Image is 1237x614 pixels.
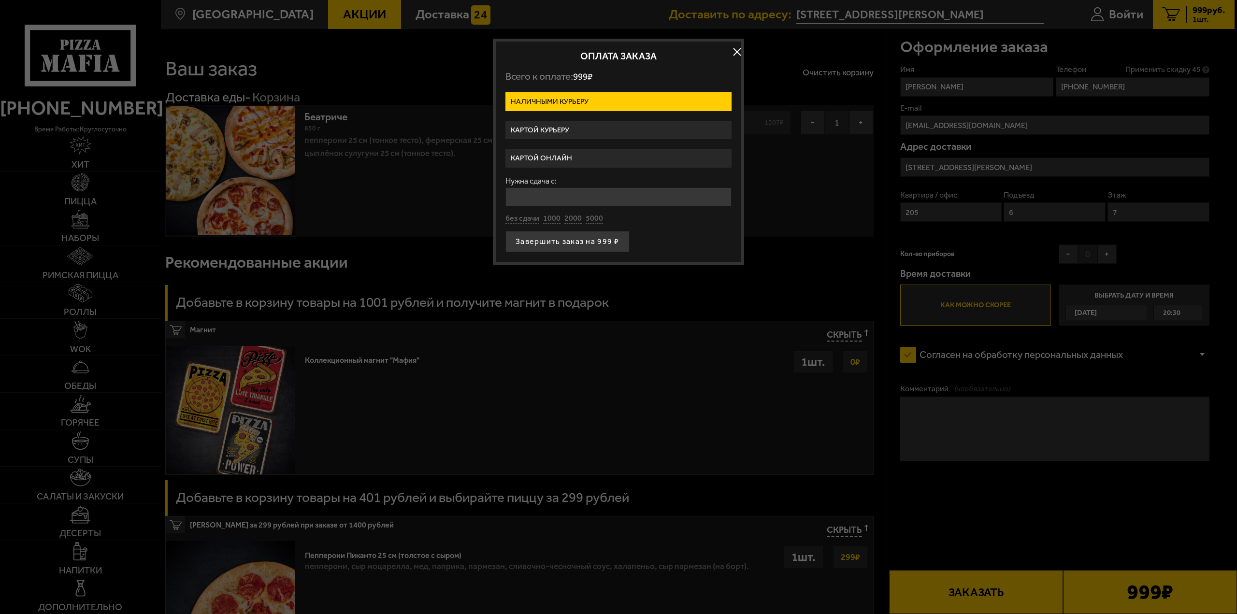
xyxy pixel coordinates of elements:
[543,214,561,224] button: 1000
[564,214,582,224] button: 2000
[505,231,630,252] button: Завершить заказ на 999 ₽
[505,51,732,61] h2: Оплата заказа
[505,121,732,140] label: Картой курьеру
[573,71,592,82] span: 999 ₽
[505,71,732,83] p: Всего к оплате:
[505,92,732,111] label: Наличными курьеру
[505,149,732,168] label: Картой онлайн
[505,177,732,185] label: Нужна сдача с:
[586,214,603,224] button: 5000
[505,214,539,224] button: без сдачи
